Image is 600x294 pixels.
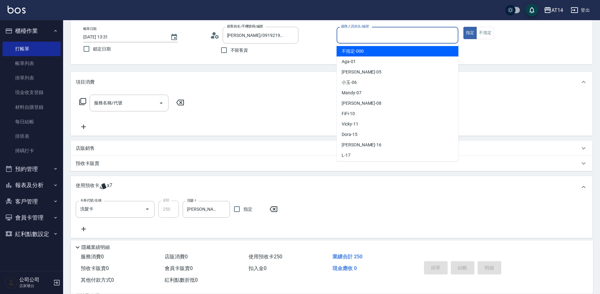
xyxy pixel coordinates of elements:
div: 預收卡販賣 [71,156,592,171]
span: 不留客資 [231,47,248,54]
p: 使用預收卡 [76,182,99,192]
span: [PERSON_NAME] -05 [342,69,381,75]
a: 材料自購登錄 [3,100,61,115]
span: Vicky -11 [342,121,358,127]
label: 卡券代號/名稱 [80,198,101,203]
a: 帳單列表 [3,56,61,71]
button: 不指定 [476,27,494,39]
span: 現金應收 0 [332,265,357,271]
button: AT14 [541,4,566,17]
div: 使用預收卡x7 [71,176,592,198]
button: Open [142,204,152,214]
button: 櫃檯作業 [3,23,61,39]
label: 金額 [163,198,169,203]
label: 服務人員姓名/編號 [341,24,369,29]
span: 業績合計 250 [332,254,362,260]
span: Dora -15 [342,131,357,138]
span: x7 [107,182,112,192]
span: 店販消費 0 [165,254,188,260]
span: Aga -01 [342,58,356,65]
img: Person [5,276,18,289]
span: 小玉 -06 [342,79,357,86]
button: 會員卡管理 [3,209,61,226]
span: 其他付款方式 0 [81,277,114,283]
div: 項目消費 [71,72,592,92]
span: FiFi -10 [342,110,355,117]
span: [PERSON_NAME] -16 [342,142,381,148]
button: 預約管理 [3,161,61,177]
button: 指定 [463,27,477,39]
a: 現金收支登錄 [3,85,61,100]
button: 報表及分析 [3,177,61,193]
button: 客戶管理 [3,193,61,210]
a: 每日結帳 [3,115,61,129]
img: Logo [8,6,26,14]
label: 洗髮-1 [187,198,197,203]
span: 不指定 -000 [342,48,364,55]
button: save [526,4,538,16]
a: 排班表 [3,129,61,144]
span: 服務消費 0 [81,254,104,260]
span: 預收卡販賣 0 [81,265,109,271]
span: 會員卡販賣 0 [165,265,193,271]
label: 帳單日期 [83,26,97,31]
button: Open [156,98,166,108]
label: 顧客姓名/手機號碼/編號 [227,24,263,29]
input: YYYY/MM/DD hh:mm [83,32,164,42]
p: 項目消費 [76,79,95,85]
p: 隱藏業績明細 [81,244,110,251]
span: 紅利點數折抵 0 [165,277,198,283]
a: 掛單列表 [3,71,61,85]
h5: 公司公司 [19,277,51,283]
a: 打帳單 [3,42,61,56]
span: 鎖定日期 [93,46,111,52]
span: 扣入金 0 [249,265,267,271]
a: 掃碼打卡 [3,144,61,158]
button: 紅利點數設定 [3,226,61,242]
button: 登出 [568,4,592,16]
p: 店家櫃台 [19,283,51,289]
span: Mandy -07 [342,90,362,96]
span: 使用預收卡 250 [249,254,282,260]
span: L -17 [342,152,350,159]
div: 店販銷售 [71,141,592,156]
span: [PERSON_NAME] -08 [342,100,381,107]
p: 預收卡販賣 [76,160,99,167]
p: 店販銷售 [76,145,95,152]
button: Choose date, selected date is 2025-09-23 [167,30,182,45]
span: 指定 [244,206,252,213]
div: AT14 [551,6,563,14]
